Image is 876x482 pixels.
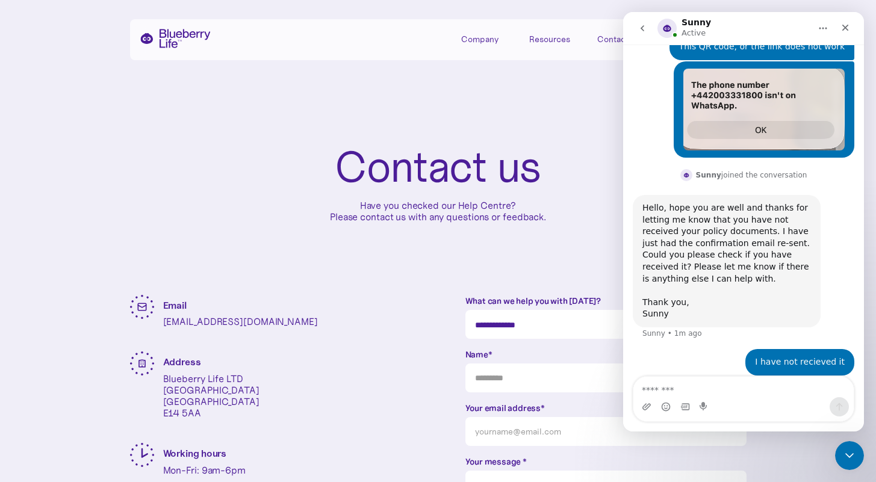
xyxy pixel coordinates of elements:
div: Company [461,34,499,45]
strong: Email [163,299,187,311]
strong: Your message * [465,456,527,467]
iframe: Intercom live chat [835,441,864,470]
p: Blueberry Life LTD [GEOGRAPHIC_DATA] [GEOGRAPHIC_DATA] E14 5AA [163,373,259,419]
label: What can we help you with [DATE]? [465,295,747,307]
div: Company [461,29,515,49]
p: [EMAIL_ADDRESS][DOMAIN_NAME] [163,316,318,327]
a: home [140,29,211,48]
label: Name* [465,348,747,360]
h1: Contact us [335,144,541,190]
p: Mon-Fri: 9am-6pm [163,465,246,476]
label: Your email address* [465,402,747,414]
strong: Address [163,356,201,368]
div: Contact [597,34,629,45]
p: Have you checked our Help Centre? Please contact us with any questions or feedback. [330,200,546,223]
strong: Working hours [163,447,227,459]
a: Contact [597,29,651,49]
iframe: Intercom live chat [623,12,864,431]
div: Resources [529,29,583,49]
input: yourname@email.com [465,417,747,446]
div: Resources [529,34,570,45]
